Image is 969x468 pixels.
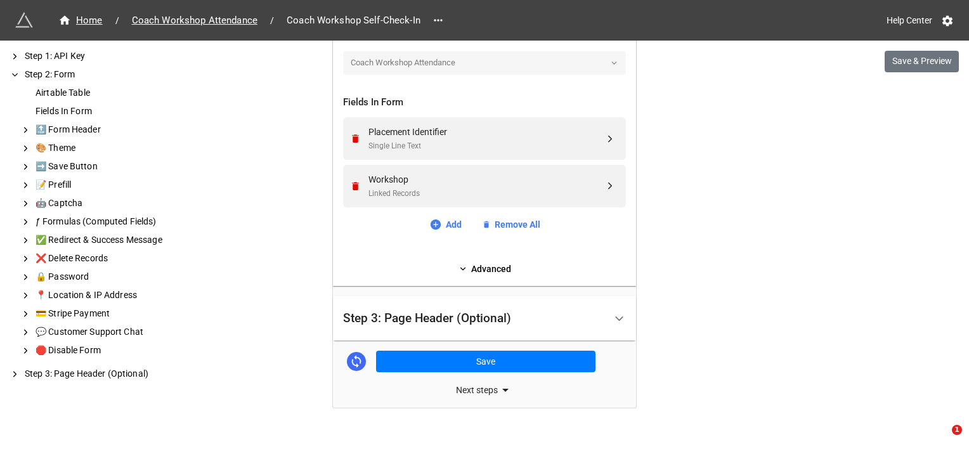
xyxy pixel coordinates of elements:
[33,215,203,228] div: ƒ Formulas (Computed Fields)
[51,13,428,28] nav: breadcrumb
[952,425,962,435] span: 1
[22,367,203,380] div: Step 3: Page Header (Optional)
[33,344,203,357] div: 🛑 Disable Form
[368,125,604,139] div: Placement Identifier
[333,296,636,341] div: Step 3: Page Header (Optional)
[368,172,604,186] div: Workshop
[33,289,203,302] div: 📍 Location & IP Address
[368,140,604,152] div: Single Line Text
[51,13,110,28] a: Home
[33,178,203,192] div: 📝 Prefill
[33,325,203,339] div: 💬 Customer Support Chat
[33,141,203,155] div: 🎨 Theme
[33,233,203,247] div: ✅ Redirect & Success Message
[124,13,265,28] a: Coach Workshop Attendance
[33,123,203,136] div: 🔝 Form Header
[22,68,203,81] div: Step 2: Form
[15,11,33,29] img: miniextensions-icon.73ae0678.png
[878,9,941,32] a: Help Center
[270,14,274,27] li: /
[279,13,428,28] span: Coach Workshop Self-Check-In
[343,312,511,325] div: Step 3: Page Header (Optional)
[33,105,203,118] div: Fields In Form
[350,133,365,144] a: Remove
[350,181,365,192] a: Remove
[33,197,203,210] div: 🤖 Captcha
[333,382,636,398] div: Next steps
[482,218,540,231] a: Remove All
[926,425,956,455] iframe: Intercom live chat
[33,252,203,265] div: ❌ Delete Records
[429,218,462,231] a: Add
[58,13,103,28] div: Home
[885,51,959,72] button: Save & Preview
[376,351,595,372] button: Save
[368,188,604,200] div: Linked Records
[22,49,203,63] div: Step 1: API Key
[33,270,203,283] div: 🔒 Password
[343,95,626,110] div: Fields In Form
[343,262,626,276] a: Advanced
[33,160,203,173] div: ➡️ Save Button
[33,307,203,320] div: 💳 Stripe Payment
[115,14,119,27] li: /
[33,86,203,100] div: Airtable Table
[347,352,366,371] a: Sync Base Structure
